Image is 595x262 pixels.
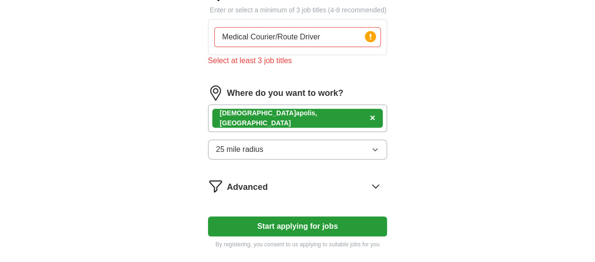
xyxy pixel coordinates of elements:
[208,140,387,159] button: 25 mile radius
[227,181,268,194] span: Advanced
[208,5,387,15] p: Enter or select a minimum of 3 job titles (4-8 recommended)
[208,216,387,236] button: Start applying for jobs
[208,178,223,194] img: filter
[370,112,376,123] span: ×
[214,27,381,47] input: Type a job title and press enter
[220,108,366,128] div: apolis, [GEOGRAPHIC_DATA]
[208,85,223,101] img: location.png
[227,87,343,100] label: Where do you want to work?
[208,240,387,249] p: By registering, you consent to us applying to suitable jobs for you
[220,109,296,117] strong: [DEMOGRAPHIC_DATA]
[370,111,376,125] button: ×
[208,55,387,66] div: Select at least 3 job titles
[216,144,264,155] span: 25 mile radius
